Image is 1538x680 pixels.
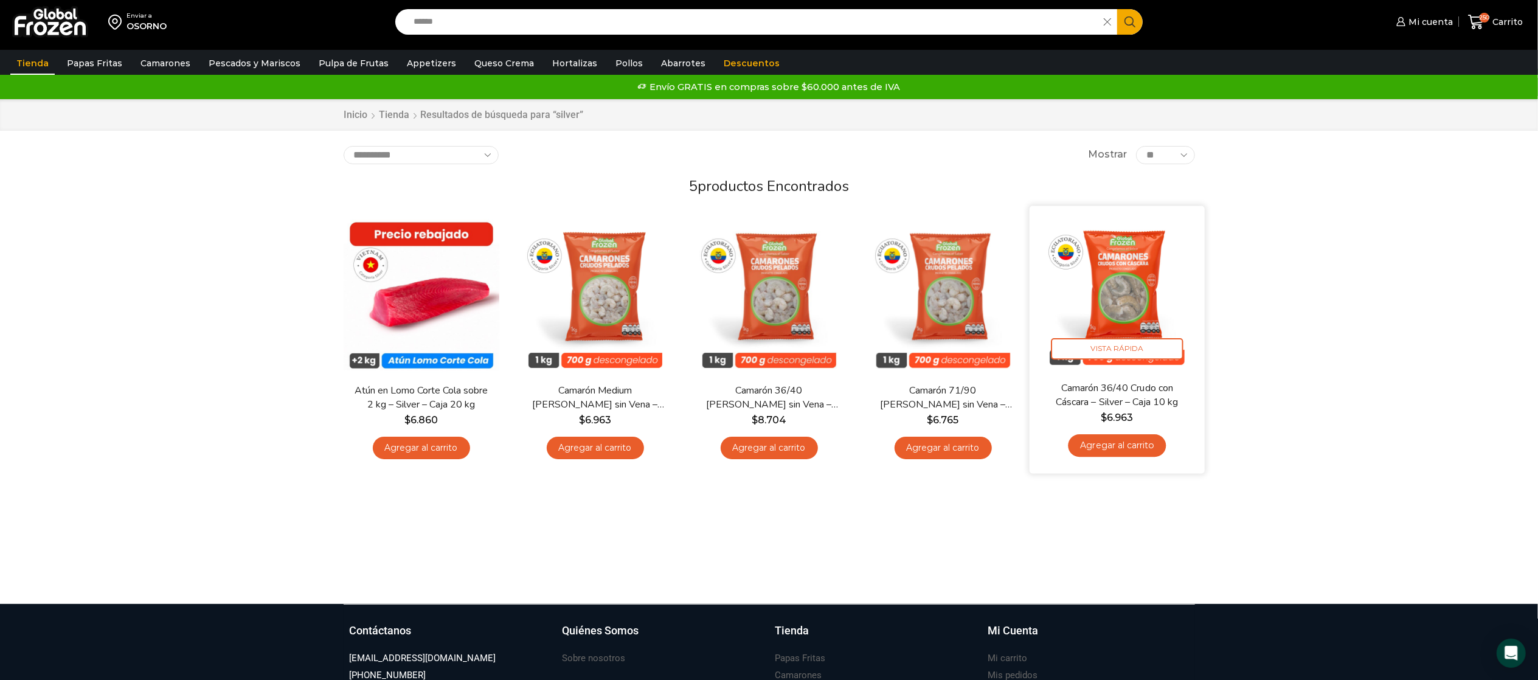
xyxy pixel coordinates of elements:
a: Appetizers [401,52,462,75]
a: Agregar al carrito: “Camarón 71/90 Crudo Pelado sin Vena - Silver - Caja 10 kg” [895,437,992,459]
a: Camarón 36/40 Crudo con Cáscara – Silver – Caja 10 kg [1046,381,1187,409]
a: Tienda [379,108,410,122]
a: Atún en Lomo Corte Cola sobre 2 kg – Silver – Caja 20 kg [351,384,491,412]
a: Tienda [10,52,55,75]
img: address-field-icon.svg [108,12,126,32]
bdi: 6.765 [927,414,959,426]
div: Enviar a [126,12,167,20]
div: Open Intercom Messenger [1497,639,1526,668]
h1: Resultados de búsqueda para “silver” [421,109,584,120]
a: Agregar al carrito: “Atún en Lomo Corte Cola sobre 2 kg - Silver - Caja 20 kg” [373,437,470,459]
a: [EMAIL_ADDRESS][DOMAIN_NAME] [350,650,496,667]
span: $ [579,414,585,426]
a: 250 Carrito [1465,8,1526,36]
span: $ [927,414,934,426]
h3: Sobre nosotros [563,652,626,665]
bdi: 6.963 [579,414,611,426]
h3: Tienda [775,623,809,639]
h3: Papas Fritas [775,652,826,665]
span: Mostrar [1088,148,1127,162]
a: Contáctanos [350,623,550,651]
a: Abarrotes [655,52,712,75]
a: Agregar al carrito: “Camarón Medium Crudo Pelado sin Vena - Silver - Caja 10 kg” [547,437,644,459]
a: Agregar al carrito: “Camarón 36/40 Crudo con Cáscara - Silver - Caja 10 kg” [1068,434,1166,457]
span: Carrito [1489,16,1523,28]
h3: Contáctanos [350,623,412,639]
button: Search button [1117,9,1143,35]
div: OSORNO [126,20,167,32]
span: $ [752,414,758,426]
h3: Quiénes Somos [563,623,639,639]
span: productos encontrados [698,176,849,196]
span: 5 [689,176,698,196]
a: Hortalizas [546,52,603,75]
span: Mi cuenta [1405,16,1453,28]
a: Mi cuenta [1393,10,1453,34]
a: Camarón Medium [PERSON_NAME] sin Vena – Silver – Caja 10 kg [525,384,665,412]
a: Inicio [344,108,369,122]
a: Queso Crema [468,52,540,75]
a: Agregar al carrito: “Camarón 36/40 Crudo Pelado sin Vena - Silver - Caja 10 kg” [721,437,818,459]
bdi: 6.860 [404,414,438,426]
a: Camarones [134,52,196,75]
a: Pollos [609,52,649,75]
a: Pescados y Mariscos [203,52,307,75]
a: Mi Cuenta [988,623,1189,651]
nav: Breadcrumb [344,108,584,122]
a: Papas Fritas [61,52,128,75]
a: Tienda [775,623,976,651]
h3: Mi Cuenta [988,623,1039,639]
a: Camarón 36/40 [PERSON_NAME] sin Vena – Silver – Caja 10 kg [699,384,839,412]
a: Quiénes Somos [563,623,763,651]
select: Pedido de la tienda [344,146,499,164]
span: $ [404,414,410,426]
a: Camarón 71/90 [PERSON_NAME] sin Vena – Silver – Caja 10 kg [873,384,1013,412]
a: Sobre nosotros [563,650,626,667]
a: Mi carrito [988,650,1028,667]
span: Vista Rápida [1051,338,1183,359]
a: Descuentos [718,52,786,75]
span: $ [1101,412,1107,423]
bdi: 8.704 [752,414,786,426]
a: Papas Fritas [775,650,826,667]
bdi: 6.963 [1101,412,1133,423]
span: 250 [1480,13,1489,23]
h3: Mi carrito [988,652,1028,665]
a: Pulpa de Frutas [313,52,395,75]
h3: [EMAIL_ADDRESS][DOMAIN_NAME] [350,652,496,665]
